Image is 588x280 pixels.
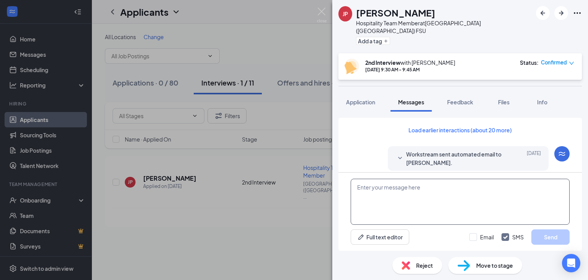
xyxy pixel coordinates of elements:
[562,254,580,272] div: Open Intercom Messenger
[416,261,433,270] span: Reject
[365,59,455,66] div: with [PERSON_NAME]
[356,6,435,19] h1: [PERSON_NAME]
[537,99,547,105] span: Info
[536,6,550,20] button: ArrowLeftNew
[557,149,567,158] svg: WorkstreamLogo
[365,66,455,73] div: [DATE] 9:30 AM - 9:45 AM
[402,124,518,136] button: Load earlier interactions (about 20 more)
[356,37,390,45] button: PlusAdd a tag
[356,19,532,35] div: Hospitality Team Member at [GEOGRAPHIC_DATA] ([GEOGRAPHIC_DATA]) FSU
[541,59,567,66] span: Confirmed
[447,99,473,105] span: Feedback
[384,39,388,43] svg: Plus
[573,8,582,18] svg: Ellipses
[406,150,506,167] span: Workstream sent automated email to [PERSON_NAME].
[554,6,568,20] button: ArrowRight
[498,99,510,105] span: Files
[351,229,409,245] button: Full text editorPen
[365,59,400,66] b: 2nd Interview
[538,8,547,18] svg: ArrowLeftNew
[520,59,539,66] div: Status :
[476,261,513,270] span: Move to stage
[398,99,424,105] span: Messages
[569,61,574,66] span: down
[357,233,365,241] svg: Pen
[557,8,566,18] svg: ArrowRight
[531,229,570,245] button: Send
[346,99,375,105] span: Application
[395,154,405,163] svg: SmallChevronDown
[527,150,541,167] span: [DATE]
[343,10,348,18] div: JP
